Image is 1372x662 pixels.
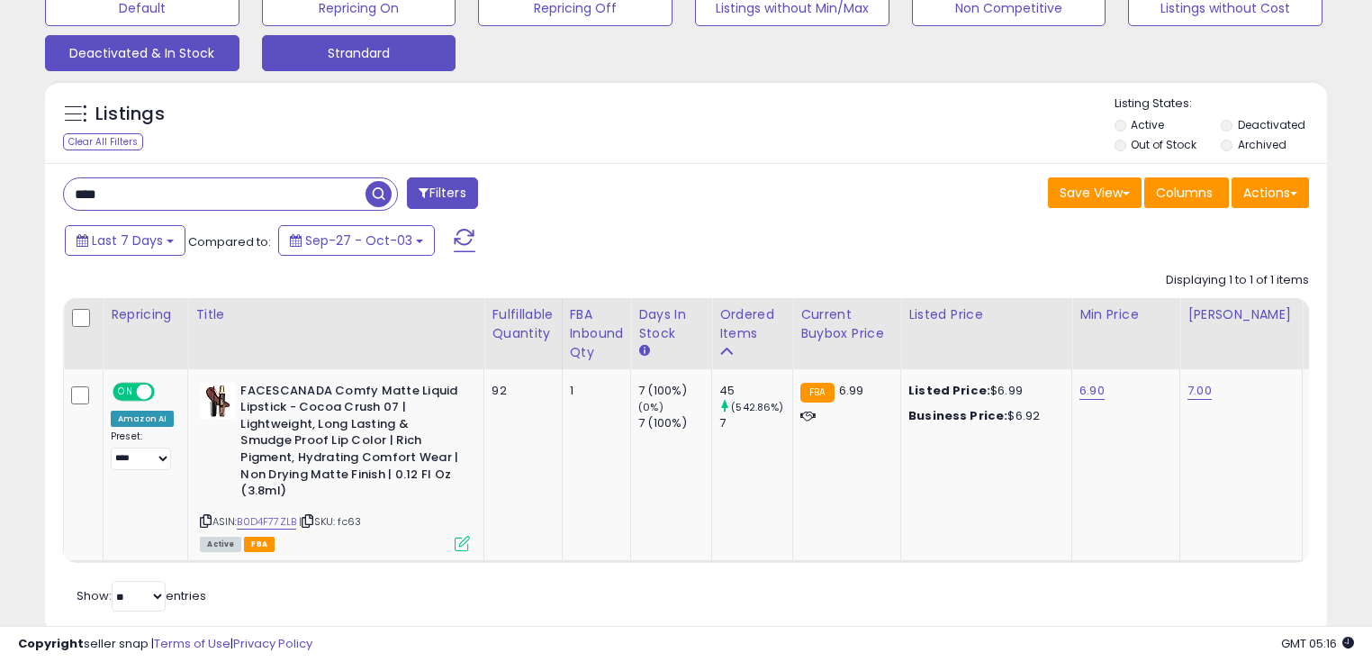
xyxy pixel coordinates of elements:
[1232,177,1309,208] button: Actions
[731,400,783,414] small: (542.86%)
[1115,95,1328,113] p: Listing States:
[492,305,554,343] div: Fulfillable Quantity
[114,384,137,399] span: ON
[1187,305,1295,324] div: [PERSON_NAME]
[200,383,470,550] div: ASIN:
[95,102,165,127] h5: Listings
[570,383,618,399] div: 1
[908,407,1007,424] b: Business Price:
[195,305,476,324] div: Title
[65,225,185,256] button: Last 7 Days
[719,383,792,399] div: 45
[638,400,663,414] small: (0%)
[719,415,792,431] div: 7
[492,383,547,399] div: 92
[152,384,181,399] span: OFF
[92,231,163,249] span: Last 7 Days
[1238,137,1286,152] label: Archived
[1079,382,1105,400] a: 6.90
[1079,305,1172,324] div: Min Price
[18,636,312,653] div: seller snap | |
[278,225,435,256] button: Sep-27 - Oct-03
[200,383,236,419] img: 41veQ9B+63L._SL40_.jpg
[800,383,834,403] small: FBA
[1144,177,1229,208] button: Columns
[908,305,1064,324] div: Listed Price
[111,411,174,427] div: Amazon AI
[262,35,456,71] button: Strandard
[638,415,711,431] div: 7 (100%)
[908,383,1058,399] div: $6.99
[1166,272,1309,289] div: Displaying 1 to 1 of 1 items
[77,587,206,604] span: Show: entries
[1281,635,1354,652] span: 2025-10-11 05:16 GMT
[233,635,312,652] a: Privacy Policy
[305,231,412,249] span: Sep-27 - Oct-03
[244,537,275,552] span: FBA
[908,382,990,399] b: Listed Price:
[719,305,785,343] div: Ordered Items
[800,305,893,343] div: Current Buybox Price
[200,537,241,552] span: All listings currently available for purchase on Amazon
[1156,184,1213,202] span: Columns
[240,383,459,504] b: FACESCANADA Comfy Matte Liquid Lipstick - Cocoa Crush 07 | Lightweight, Long Lasting & Smudge Pro...
[839,382,864,399] span: 6.99
[638,383,711,399] div: 7 (100%)
[1131,137,1196,152] label: Out of Stock
[908,408,1058,424] div: $6.92
[570,305,624,362] div: FBA inbound Qty
[111,431,174,471] div: Preset:
[407,177,477,209] button: Filters
[154,635,230,652] a: Terms of Use
[188,233,271,250] span: Compared to:
[63,133,143,150] div: Clear All Filters
[638,305,704,343] div: Days In Stock
[45,35,239,71] button: Deactivated & In Stock
[299,514,361,529] span: | SKU: fc63
[1131,117,1164,132] label: Active
[638,343,649,359] small: Days In Stock.
[111,305,180,324] div: Repricing
[18,635,84,652] strong: Copyright
[1238,117,1305,132] label: Deactivated
[1187,382,1212,400] a: 7.00
[237,514,296,530] a: B0D4F77ZLB
[1048,177,1142,208] button: Save View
